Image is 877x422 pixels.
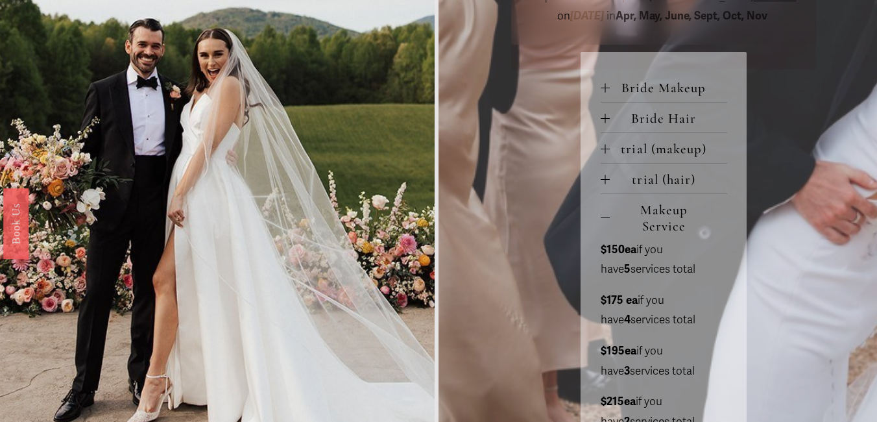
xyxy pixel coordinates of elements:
[601,293,638,307] strong: $175 ea
[604,9,770,23] span: in
[624,262,631,276] strong: 5
[3,188,29,259] a: Book Us
[601,395,636,408] strong: $215ea
[19,76,42,98] a: Need help?
[570,9,604,23] em: [DATE]
[10,62,185,220] img: Rough Water SEO
[610,141,727,157] span: trial (makeup)
[601,240,727,280] p: if you have services total
[601,103,727,132] button: Bride Hair
[601,164,727,193] button: trial (hair)
[29,45,167,58] p: Plugin is loading...
[601,243,636,256] strong: $150ea
[91,10,104,22] img: SEOSpace
[601,344,636,358] strong: $195ea
[624,313,631,327] strong: 4
[29,32,167,45] p: Get ready!
[601,72,727,102] button: Bride Makeup
[610,110,727,127] span: Bride Hair
[601,341,727,381] p: if you have services total
[616,9,767,23] strong: Apr, May, June, Sept, Oct, Nov
[610,202,727,234] span: Makeup Service
[610,80,727,96] span: Bride Makeup
[601,133,727,163] button: trial (makeup)
[624,364,630,378] strong: 3
[610,171,727,188] span: trial (hair)
[601,194,727,240] button: Makeup Service
[601,291,727,330] p: if you have services total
